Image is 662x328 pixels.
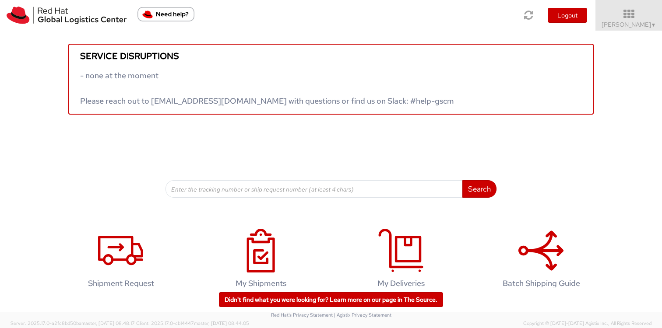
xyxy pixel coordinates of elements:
span: ▼ [651,21,656,28]
h4: My Deliveries [345,279,458,288]
a: My Deliveries [335,220,467,301]
span: - none at the moment Please reach out to [EMAIL_ADDRESS][DOMAIN_NAME] with questions or find us o... [80,70,454,106]
input: Enter the tracking number or ship request number (at least 4 chars) [165,180,463,198]
a: Batch Shipping Guide [475,220,607,301]
a: Red Hat's Privacy Statement [271,312,333,318]
h4: Batch Shipping Guide [485,279,598,288]
button: Need help? [137,7,194,21]
h5: Service disruptions [80,51,582,61]
a: My Shipments [195,220,327,301]
h4: Shipment Request [64,279,177,288]
a: Service disruptions - none at the moment Please reach out to [EMAIL_ADDRESS][DOMAIN_NAME] with qu... [68,44,594,115]
span: Copyright © [DATE]-[DATE] Agistix Inc., All Rights Reserved [523,320,651,327]
span: [PERSON_NAME] [602,21,656,28]
span: Client: 2025.17.0-cb14447 [136,320,249,326]
a: | Agistix Privacy Statement [334,312,391,318]
span: master, [DATE] 08:48:17 [81,320,135,326]
span: master, [DATE] 08:44:05 [194,320,249,326]
a: Shipment Request [55,220,187,301]
h4: My Shipments [204,279,317,288]
button: Logout [548,8,587,23]
a: Didn't find what you were looking for? Learn more on our page in The Source. [219,292,443,307]
img: rh-logistics-00dfa346123c4ec078e1.svg [7,7,127,24]
span: Server: 2025.17.0-a2fc8bd50ba [11,320,135,326]
button: Search [462,180,496,198]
